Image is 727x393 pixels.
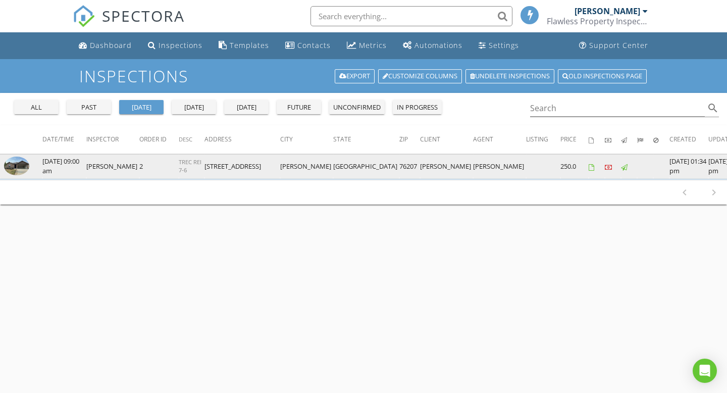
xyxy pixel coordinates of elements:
div: Dashboard [90,40,132,50]
a: Old inspections page [558,69,647,83]
a: Templates [215,36,273,55]
div: Inspections [159,40,202,50]
div: past [71,103,107,113]
th: City: Not sorted. [280,125,333,154]
span: Inspector [86,135,119,143]
a: Support Center [575,36,652,55]
div: Templates [230,40,269,50]
span: Price [560,135,577,143]
div: all [18,103,55,113]
input: Search everything... [310,6,512,26]
th: Order ID: Not sorted. [139,125,179,154]
span: Order ID [139,135,167,143]
div: Contacts [297,40,331,50]
span: Agent [473,135,493,143]
a: Customize Columns [378,69,462,83]
a: Automations (Basic) [399,36,466,55]
span: Zip [399,135,408,143]
a: Export [335,69,375,83]
a: SPECTORA [73,14,185,35]
div: in progress [397,103,438,113]
h1: Inspections [79,67,648,85]
a: Metrics [343,36,391,55]
td: [PERSON_NAME] [86,154,139,178]
span: Client [420,135,440,143]
div: [DATE] [176,103,212,113]
th: Inspector: Not sorted. [86,125,139,154]
div: [DATE] [123,103,160,113]
span: State [333,135,351,143]
div: future [281,103,317,113]
th: Desc: Not sorted. [179,125,204,154]
td: [GEOGRAPHIC_DATA] [333,154,399,178]
div: Support Center [589,40,648,50]
button: [DATE] [224,100,269,114]
div: Open Intercom Messenger [693,359,717,383]
th: Published: Not sorted. [621,125,637,154]
th: Date/Time: Not sorted. [42,125,86,154]
span: TREC REI 7-6 [179,158,201,174]
input: Search [530,100,705,117]
td: [STREET_ADDRESS] [204,154,280,178]
a: Undelete inspections [465,69,554,83]
td: [PERSON_NAME] [420,154,473,178]
span: City [280,135,293,143]
img: The Best Home Inspection Software - Spectora [73,5,95,27]
button: all [14,100,59,114]
div: unconfirmed [333,103,381,113]
th: Listing: Not sorted. [526,125,560,154]
button: past [67,100,111,114]
button: in progress [393,100,442,114]
th: Agent: Not sorted. [473,125,526,154]
th: Canceled: Not sorted. [653,125,669,154]
div: Flawless Property Inspections [547,16,648,26]
th: Agreements signed: Not sorted. [589,125,605,154]
th: Zip: Not sorted. [399,125,420,154]
div: [DATE] [228,103,265,113]
img: 9329770%2Fcover_photos%2Fa3vEqqGUAg3J0mvzTBQQ%2Fsmall.jpg [4,157,29,176]
button: [DATE] [119,100,164,114]
button: future [277,100,321,114]
td: 250.0 [560,154,589,178]
button: [DATE] [172,100,216,114]
div: Automations [414,40,462,50]
span: SPECTORA [102,5,185,26]
button: unconfirmed [329,100,385,114]
td: [DATE] 01:34 pm [669,154,708,178]
a: Inspections [144,36,206,55]
span: Desc [179,135,192,143]
th: Client: Not sorted. [420,125,473,154]
th: Created: Not sorted. [669,125,708,154]
div: Metrics [359,40,387,50]
th: Paid: Not sorted. [605,125,621,154]
a: Settings [475,36,523,55]
td: [PERSON_NAME] [473,154,526,178]
td: 76207 [399,154,420,178]
td: [DATE] 09:00 am [42,154,86,178]
i: search [707,102,719,114]
td: [PERSON_NAME] [280,154,333,178]
div: [PERSON_NAME] [575,6,640,16]
span: Date/Time [42,135,74,143]
th: Submitted: Not sorted. [637,125,653,154]
td: 2 [139,154,179,178]
th: State: Not sorted. [333,125,399,154]
span: Address [204,135,232,143]
th: Price: Not sorted. [560,125,589,154]
span: Listing [526,135,548,143]
div: Settings [489,40,519,50]
a: Contacts [281,36,335,55]
th: Address: Not sorted. [204,125,280,154]
a: Dashboard [75,36,136,55]
span: Created [669,135,696,143]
